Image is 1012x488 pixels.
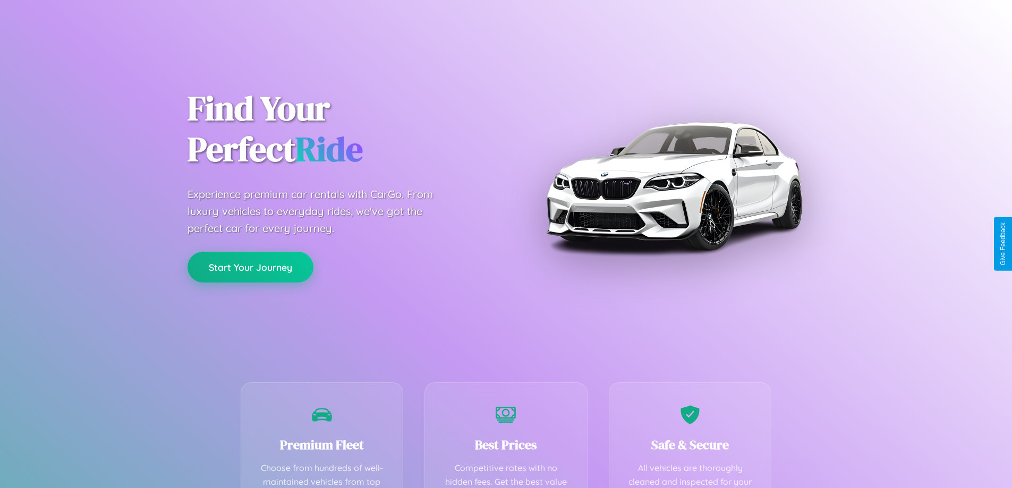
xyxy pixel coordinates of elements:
img: Premium BMW car rental vehicle [541,53,806,319]
h3: Premium Fleet [257,436,387,453]
h1: Find Your Perfect [188,88,490,170]
div: Give Feedback [999,222,1007,266]
h3: Best Prices [441,436,571,453]
h3: Safe & Secure [625,436,755,453]
button: Start Your Journey [188,252,313,282]
span: Ride [295,126,363,172]
p: Experience premium car rentals with CarGo. From luxury vehicles to everyday rides, we've got the ... [188,186,453,237]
